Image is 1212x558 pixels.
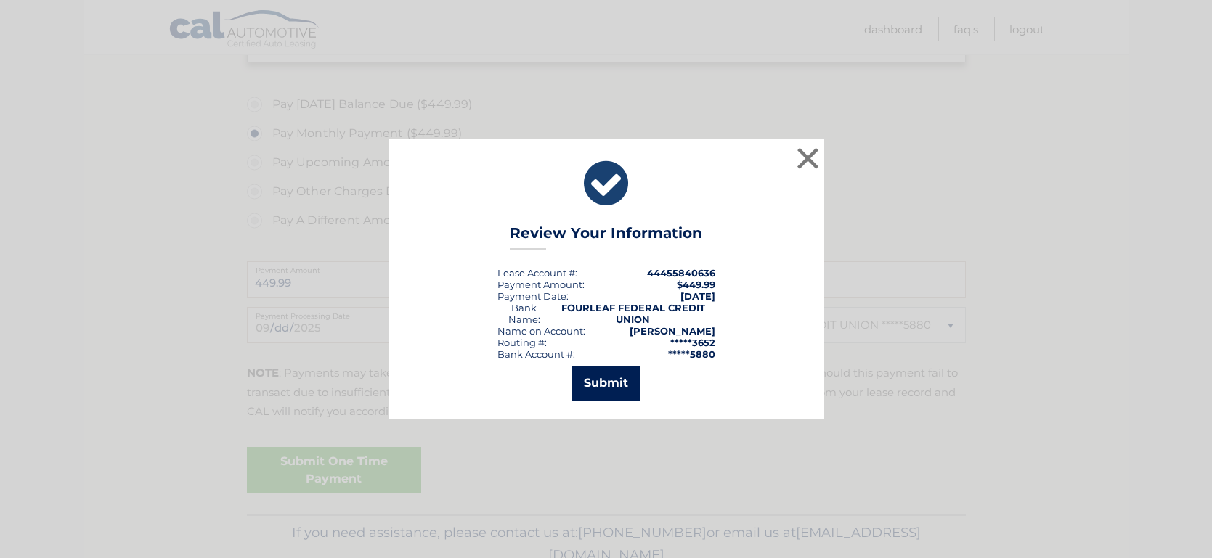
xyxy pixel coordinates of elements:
button: Submit [572,366,640,401]
div: Lease Account #: [497,267,577,279]
strong: [PERSON_NAME] [630,325,715,337]
strong: 44455840636 [647,267,715,279]
div: Bank Name: [497,302,551,325]
div: : [497,290,569,302]
div: Routing #: [497,337,547,348]
strong: FOURLEAF FEDERAL CREDIT UNION [561,302,705,325]
div: Name on Account: [497,325,585,337]
button: × [794,144,823,173]
span: Payment Date [497,290,566,302]
span: $449.99 [677,279,715,290]
span: [DATE] [680,290,715,302]
h3: Review Your Information [510,224,702,250]
div: Payment Amount: [497,279,585,290]
div: Bank Account #: [497,348,575,360]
